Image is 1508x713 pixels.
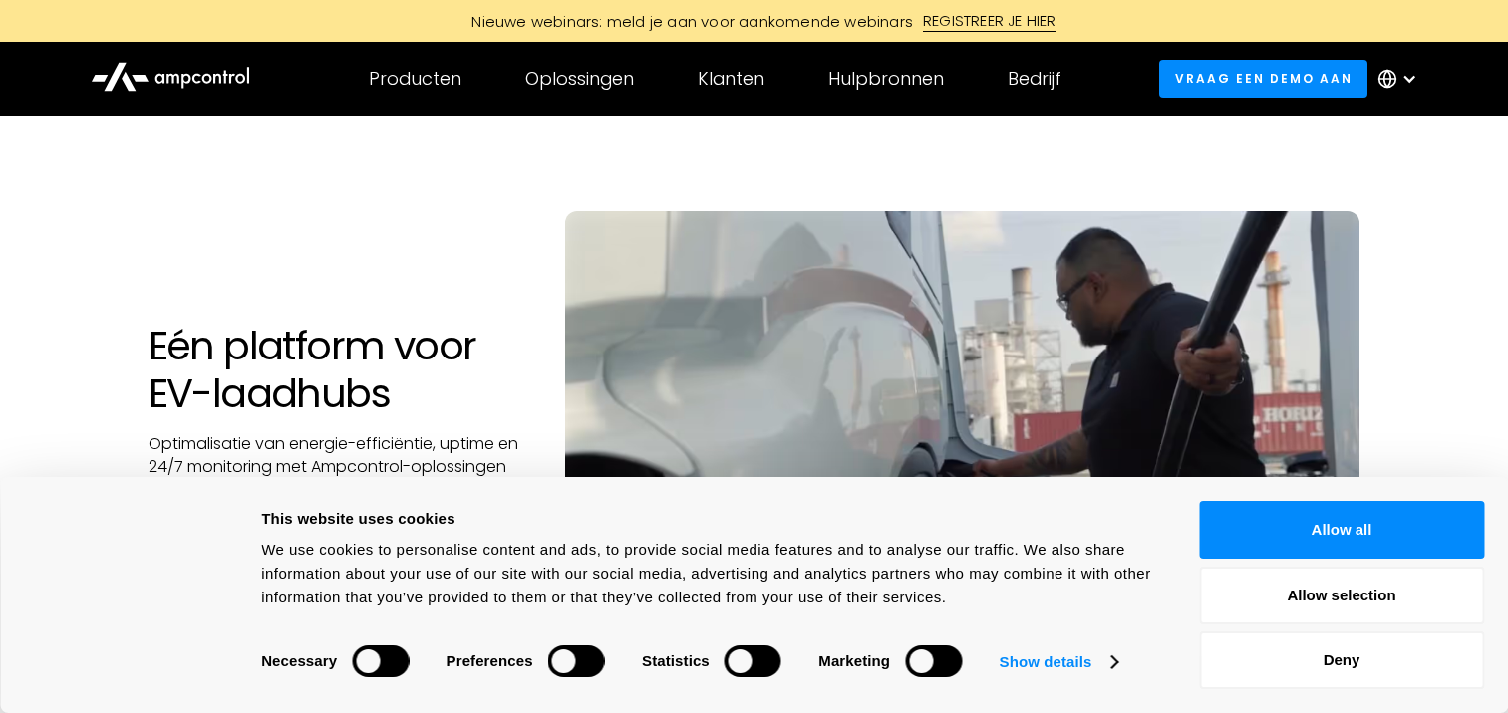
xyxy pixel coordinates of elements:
div: Hulpbronnen [828,68,944,90]
div: Bedrijf [1008,68,1061,90]
a: Show details [1000,647,1117,677]
div: Oplossingen [525,68,634,90]
button: Deny [1199,631,1484,689]
button: Allow selection [1199,567,1484,624]
p: Optimalisatie van energie-efficiëntie, uptime en 24/7 monitoring met Ampcontrol-oplossingen [149,433,526,478]
a: Vraag een demo aan [1159,60,1367,97]
div: Producten [369,68,461,90]
div: REGISTREER JE HIER [923,10,1056,32]
div: Klanten [698,68,764,90]
strong: Statistics [642,652,710,669]
a: Nieuwe webinars: meld je aan voor aankomende webinarsREGISTREER JE HIER [306,10,1203,32]
button: Allow all [1199,501,1484,559]
h1: Eén platform voor EV-laadhubs [149,322,526,417]
div: This website uses cookies [261,507,1154,531]
legend: Consent Selection [260,636,261,637]
div: We use cookies to personalise content and ads, to provide social media features and to analyse ou... [261,538,1154,609]
strong: Marketing [818,652,890,669]
strong: Necessary [261,652,337,669]
strong: Preferences [447,652,533,669]
div: Nieuwe webinars: meld je aan voor aankomende webinars [452,11,923,32]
